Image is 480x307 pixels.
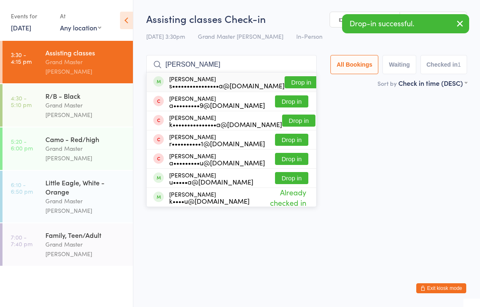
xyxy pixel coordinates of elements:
h2: Assisting classes Check-in [146,12,467,25]
time: 4:30 - 5:10 pm [11,95,32,108]
span: Grand Master [PERSON_NAME] [198,32,283,40]
a: [DATE] [11,23,31,32]
div: a•••••••••u@[DOMAIN_NAME] [169,159,265,166]
span: [DATE] 3:30pm [146,32,185,40]
button: Drop in [275,95,308,107]
div: Events for [11,9,52,23]
div: [PERSON_NAME] [169,75,285,89]
div: s••••••••••••••••a@[DOMAIN_NAME] [169,82,285,89]
time: 7:00 - 7:40 pm [11,234,32,247]
div: k•••••••••••••••a@[DOMAIN_NAME] [169,121,282,127]
a: 4:30 -5:10 pmR/B - BlackGrand Master [PERSON_NAME] [2,84,133,127]
div: Little Eagle, White - Orange [45,178,126,196]
a: 6:10 -6:50 pmLittle Eagle, White - OrangeGrand Master [PERSON_NAME] [2,171,133,222]
div: [PERSON_NAME] [169,191,250,204]
button: Drop in [282,115,315,127]
div: [PERSON_NAME] [169,152,265,166]
div: Check in time (DESC) [398,78,467,87]
div: [PERSON_NAME] [169,133,265,147]
div: Any location [60,23,101,32]
a: 3:30 -4:15 pmAssisting classesGrand Master [PERSON_NAME] [2,41,133,83]
div: R/B - Black [45,91,126,100]
div: Grand Master [PERSON_NAME] [45,57,126,76]
span: Already checked in [250,185,308,210]
button: Checked in1 [420,55,467,74]
div: Grand Master [PERSON_NAME] [45,144,126,163]
button: Exit kiosk mode [416,283,466,293]
div: 1 [457,61,461,68]
button: Drop in [275,153,308,165]
div: [PERSON_NAME] [169,114,282,127]
button: All Bookings [330,55,379,74]
div: Grand Master [PERSON_NAME] [45,100,126,120]
div: Family, Teen/Adult [45,230,126,240]
div: Drop-in successful. [342,14,469,33]
div: [PERSON_NAME] [169,172,253,185]
span: In-Person [296,32,322,40]
div: Assisting classes [45,48,126,57]
div: k••••u@[DOMAIN_NAME] [169,197,250,204]
button: Waiting [382,55,416,74]
time: 6:10 - 6:50 pm [11,181,33,195]
div: At [60,9,101,23]
input: Search [146,55,317,74]
button: Drop in [275,134,308,146]
label: Sort by [377,79,397,87]
div: a•••••••••9@[DOMAIN_NAME] [169,102,265,108]
div: r••••••••••1@[DOMAIN_NAME] [169,140,265,147]
div: u•••••a@[DOMAIN_NAME] [169,178,253,185]
time: 3:30 - 4:15 pm [11,51,32,65]
button: Drop in [275,172,308,184]
div: Grand Master [PERSON_NAME] [45,240,126,259]
div: Camo - Red/high [45,135,126,144]
time: 5:20 - 6:00 pm [11,138,33,151]
button: Drop in [285,76,318,88]
div: [PERSON_NAME] [169,95,265,108]
div: Grand Master [PERSON_NAME] [45,196,126,215]
a: 5:20 -6:00 pmCamo - Red/highGrand Master [PERSON_NAME] [2,127,133,170]
a: 7:00 -7:40 pmFamily, Teen/AdultGrand Master [PERSON_NAME] [2,223,133,266]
